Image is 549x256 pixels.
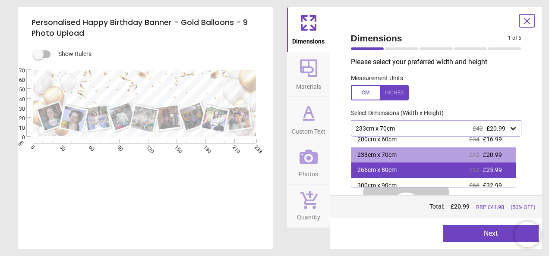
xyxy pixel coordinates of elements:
[287,52,330,97] button: Materials
[476,203,504,211] span: RRP
[292,33,325,46] span: Dimensions
[287,184,330,228] button: Quantity
[451,203,470,211] span: £
[355,125,509,132] div: 233cm x 70cm
[469,136,480,143] span: £34
[32,14,259,42] h5: Personalised Happy Birthday Banner - Gold Balloons - 9 Photo Upload
[511,203,535,211] span: (50% OFF)
[9,125,25,132] span: 10
[483,166,502,173] span: £25.99
[9,77,25,84] span: 60
[9,106,25,113] span: 30
[287,97,330,142] button: Custom Text
[9,86,25,94] span: 50
[351,57,529,67] p: Please select your preferred width and height
[38,49,273,59] div: Show Rulers
[9,96,25,103] span: 40
[469,151,480,158] span: £42
[357,166,397,175] div: 266cm x 80cm
[344,109,444,118] label: Select Dimensions (Width x Height)
[299,166,318,179] span: Photos
[486,125,505,132] span: £20.99
[483,136,502,143] span: £16.99
[351,74,403,83] label: Measurement Units
[469,166,480,173] span: £52
[292,123,325,136] span: Custom Text
[357,151,397,159] div: 233cm x 70cm
[454,203,470,210] span: 20.99
[508,34,521,42] span: 1 of 5
[483,151,502,158] span: £20.99
[287,7,330,52] button: Dimensions
[357,135,397,144] div: 200cm x 60cm
[483,182,502,189] span: £32.99
[514,222,540,247] iframe: Brevo live chat
[296,78,321,91] span: Materials
[297,209,320,222] span: Quantity
[443,225,539,242] button: Next
[351,32,508,44] span: Dimensions
[473,125,483,132] span: £42
[357,181,397,190] div: 300cm x 90cm
[9,134,25,141] span: 0
[488,204,504,210] span: £ 41.98
[9,115,25,122] span: 20
[287,142,330,184] button: Photos
[469,182,480,189] span: £66
[350,203,536,211] div: Total:
[9,67,25,75] span: 70
[17,139,25,147] span: cm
